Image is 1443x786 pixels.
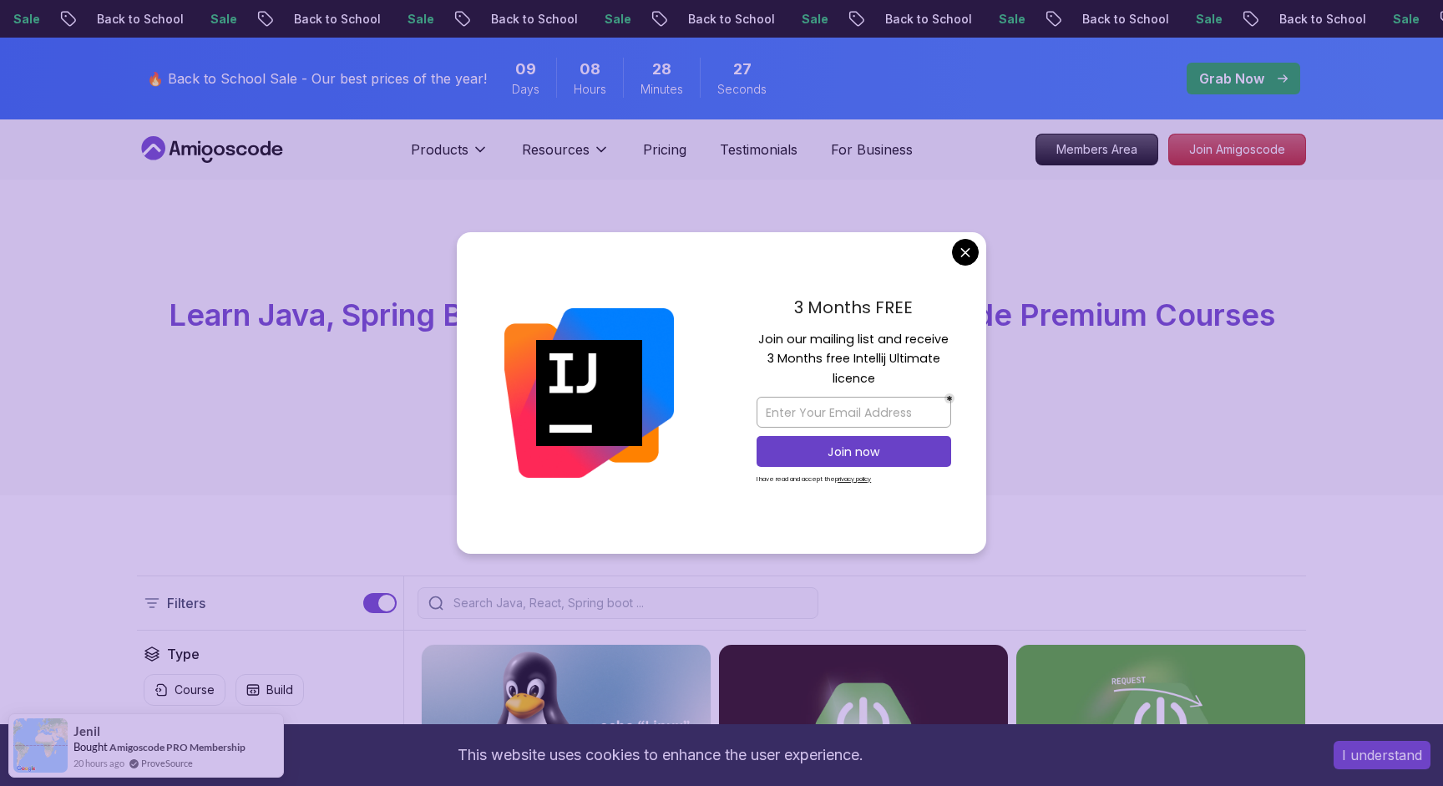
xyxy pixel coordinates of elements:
p: Back to School [653,11,767,28]
span: Jenil [73,724,100,738]
p: Sale [964,11,1017,28]
button: Course [144,674,225,706]
img: provesource social proof notification image [13,718,68,773]
p: Filters [167,593,205,613]
p: Sale [372,11,426,28]
span: Days [512,81,539,98]
span: 28 Minutes [652,58,671,81]
span: Minutes [640,81,683,98]
p: 🔥 Back to School Sale - Our best prices of the year! [147,68,487,89]
p: Back to School [62,11,175,28]
div: This website uses cookies to enhance the user experience. [13,737,1309,773]
p: Sale [570,11,623,28]
span: Hours [574,81,606,98]
p: Back to School [259,11,372,28]
p: Sale [767,11,820,28]
p: Back to School [1047,11,1161,28]
p: Products [411,139,468,160]
span: 9 Days [515,58,536,81]
button: Resources [522,139,610,173]
a: ProveSource [141,756,193,770]
input: Search Java, React, Spring boot ... [450,595,808,611]
p: Master in-demand skills like Java, Spring Boot, DevOps, React, and more through hands-on, expert-... [441,345,1002,415]
span: 8 Hours [580,58,600,81]
p: Back to School [1244,11,1358,28]
span: Bought [73,740,108,753]
a: Pricing [643,139,686,160]
a: Join Amigoscode [1168,134,1306,165]
p: Grab Now [1199,68,1264,89]
p: Members Area [1036,134,1157,165]
h2: Type [167,644,200,664]
button: Build [235,674,304,706]
p: Sale [1358,11,1411,28]
span: Seconds [717,81,767,98]
span: Learn Java, Spring Boot, DevOps & More with Amigoscode Premium Courses [169,297,1275,333]
p: Sale [1161,11,1214,28]
p: Join Amigoscode [1169,134,1305,165]
button: Products [411,139,489,173]
p: Resources [522,139,590,160]
p: Sale [175,11,229,28]
a: For Business [831,139,913,160]
p: Course [175,682,215,698]
p: Build [266,682,293,698]
p: Back to School [456,11,570,28]
button: Accept cookies [1334,741,1430,769]
a: Amigoscode PRO Membership [109,741,246,753]
a: Members Area [1035,134,1158,165]
p: Back to School [850,11,964,28]
span: 27 Seconds [733,58,752,81]
a: Testimonials [720,139,797,160]
span: 20 hours ago [73,756,124,770]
